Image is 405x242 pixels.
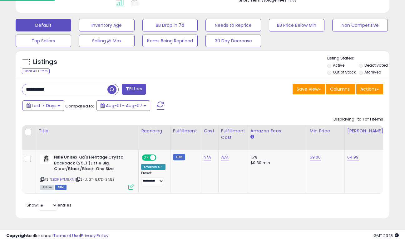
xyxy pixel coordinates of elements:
span: | SKU: GT-8J7D-3MLB [75,177,114,182]
b: Nike Unisex Kid's Heritage Crystal Backpack (25L) (Little Big, Clear/Black/Black, One Size [54,154,130,173]
div: [PERSON_NAME] [347,128,384,134]
a: N/A [204,154,211,160]
span: ON [142,155,150,160]
a: N/A [221,154,229,160]
label: Archived [364,69,381,75]
div: $0.30 min [250,160,302,166]
button: 30 Day Decrease [205,35,261,47]
div: Fulfillment Cost [221,128,245,141]
button: Top Sellers [16,35,71,47]
span: OFF [156,155,165,160]
a: 59.00 [310,154,321,160]
div: 15% [250,154,302,160]
label: Active [333,63,344,68]
div: Fulfillment [173,128,198,134]
a: 64.99 [347,154,359,160]
button: Aug-01 - Aug-07 [96,100,150,111]
button: Last 7 Days [22,100,64,111]
a: B0F9YM1LXN [53,177,74,182]
a: Terms of Use [53,233,80,239]
strong: Copyright [6,233,29,239]
span: 2025-08-17 23:18 GMT [373,233,399,239]
button: Non Competitive [332,19,388,31]
a: Privacy Policy [81,233,108,239]
span: Columns [330,86,350,92]
div: Preset: [141,171,165,185]
button: Selling @ Max [79,35,135,47]
small: FBM [173,154,185,160]
button: Filters [122,84,146,95]
div: Title [38,128,136,134]
button: Actions [356,84,383,94]
div: Amazon Fees [250,128,304,134]
label: Deactivated [364,63,388,68]
span: Last 7 Days [32,102,57,109]
span: Aug-01 - Aug-07 [106,102,142,109]
button: BB Drop in 7d [142,19,198,31]
span: All listings currently available for purchase on Amazon [40,185,54,190]
button: BB Price Below Min [269,19,324,31]
div: Min Price [310,128,342,134]
p: Listing States: [327,55,389,61]
span: Compared to: [65,103,94,109]
span: Show: entries [27,202,72,208]
button: Save View [293,84,325,94]
div: ASIN: [40,154,134,189]
div: Amazon AI * [141,164,165,170]
h5: Listings [33,58,57,66]
div: Clear All Filters [22,68,50,74]
div: Repricing [141,128,168,134]
div: Displaying 1 to 1 of 1 items [333,116,383,122]
button: Needs to Reprice [205,19,261,31]
button: Inventory Age [79,19,135,31]
span: FBM [55,185,67,190]
div: Cost [204,128,216,134]
small: Amazon Fees. [250,134,254,140]
button: Default [16,19,71,31]
div: seller snap | | [6,233,108,239]
button: Columns [326,84,355,94]
label: Out of Stock [333,69,356,75]
img: 31DCph8RgLL._SL40_.jpg [40,154,52,164]
button: Items Being Repriced [142,35,198,47]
